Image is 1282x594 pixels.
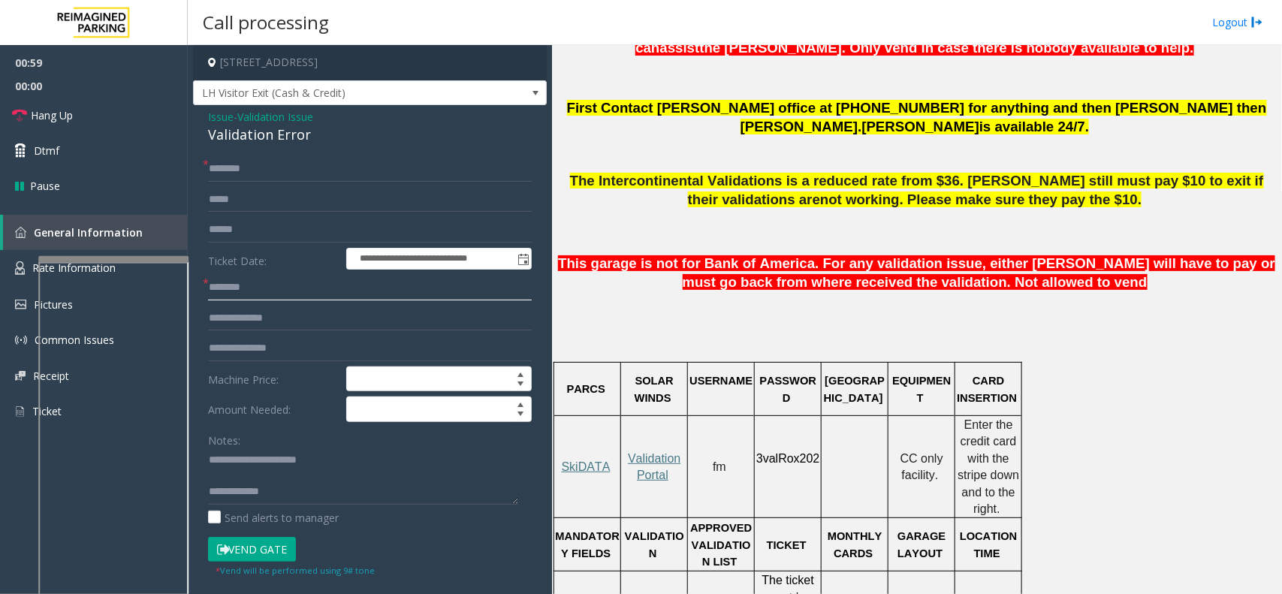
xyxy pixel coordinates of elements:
span: the [PERSON_NAME]. Only vend in case there is nobody available to help. [699,40,1193,56]
span: VALIDATION [625,530,684,559]
span: EQUIPMENT [892,375,951,403]
span: Dtmf [34,143,59,158]
span: - [234,110,313,124]
span: Validation Issue [237,109,313,125]
span: CC only facility. [900,452,943,481]
span: assist [660,40,700,56]
a: SkiDATA [562,461,611,473]
h3: Call processing [195,4,336,41]
label: Amount Needed: [204,397,342,422]
span: LH Visitor Exit (Cash & Credit) [194,81,475,105]
img: logout [1251,14,1263,30]
span: SkiDATA [562,460,611,473]
span: Receipt [33,369,69,383]
img: 'icon' [15,300,26,309]
img: 'icon' [15,261,25,275]
span: Rate Information [32,261,116,275]
img: 'icon' [15,371,26,381]
label: Notes: [208,427,240,448]
span: General Information [34,225,143,240]
span: [PERSON_NAME] [862,119,980,134]
div: Validation Error [208,125,532,145]
span: Pictures [34,297,73,312]
span: Ticket [32,404,62,418]
span: Increase value [510,367,531,379]
span: Decrease value [510,409,531,421]
span: Pause [30,178,60,194]
span: PARCS [567,383,605,395]
span: Increase value [510,397,531,409]
label: Send alerts to manager [208,510,339,526]
label: Ticket Date: [204,248,342,270]
span: MONTHLY CARDS [828,530,882,559]
label: Machine Price: [204,366,342,392]
small: Vend will be performed using 9# tone [216,565,375,576]
a: General Information [3,215,188,250]
span: Enter the credit card with the stripe down and to the right. [958,418,1019,515]
span: CARD INSERTION [957,375,1017,403]
span: not working. Please make sure they pay the $10. [820,191,1142,207]
h4: [STREET_ADDRESS] [193,45,547,80]
span: USERNAME [689,375,753,387]
span: First Contact [PERSON_NAME] office at [PHONE_NUMBER] for anything and then [PERSON_NAME] then [PE... [567,100,1267,134]
span: Decrease value [510,379,531,391]
span: Toggle popup [514,249,531,270]
a: Logout [1212,14,1263,30]
span: Issue [208,109,234,125]
span: 3valRox202 [756,452,820,465]
span: LOCATION TIME [960,530,1018,559]
span: Hang Up [31,107,73,123]
img: 'icon' [15,334,27,346]
span: APPROVED VALIDATION LIST [690,522,752,568]
span: MANDATORY FIELDS [556,530,620,559]
span: Common Issues [35,333,114,347]
span: The Intercontinental Validations is a reduced rate from $36. [PERSON_NAME] still must pay $10 to ... [570,173,1264,207]
span: This garage is not for Bank of America. For any validation issue, either [PERSON_NAME] will have ... [558,255,1275,290]
span: Validation Portal [628,452,680,481]
span: GARAGE LAYOUT [897,530,946,559]
img: 'icon' [15,405,25,418]
span: fm [713,460,726,474]
span: PASSWORD [759,375,816,403]
img: 'icon' [15,227,26,238]
span: [GEOGRAPHIC_DATA] [824,375,885,403]
span: TICKET [767,539,807,551]
a: Validation Portal [628,453,680,481]
button: Vend Gate [208,537,296,562]
span: SOLAR WINDS [635,375,674,403]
